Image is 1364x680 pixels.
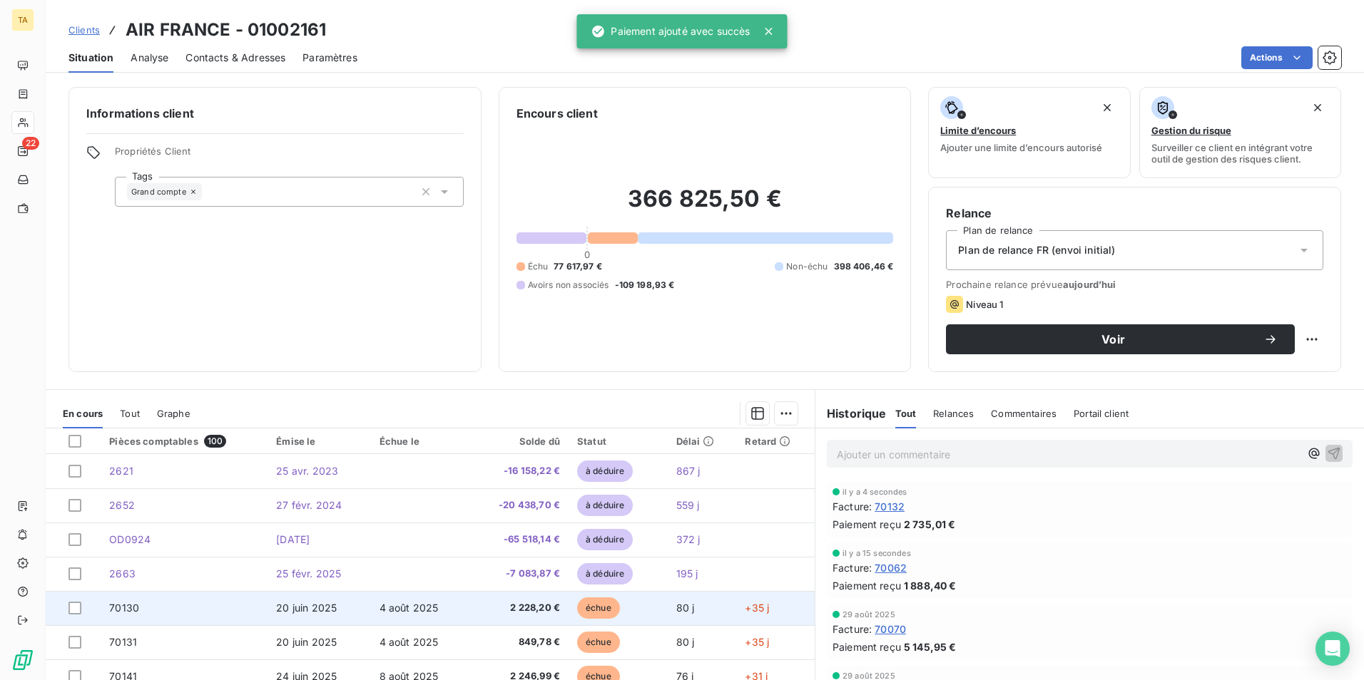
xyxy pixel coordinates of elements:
span: 70062 [875,560,907,575]
span: Graphe [157,408,190,419]
span: 849,78 € [479,635,560,649]
span: 22 [22,137,39,150]
span: 0 [584,249,590,260]
span: 2652 [109,499,135,511]
span: -7 083,87 € [479,567,560,581]
span: à déduire [577,563,633,584]
div: Pièces comptables [109,435,259,448]
div: Retard [745,436,806,447]
span: Gestion du risque [1151,125,1231,136]
span: 1 888,40 € [904,578,957,593]
span: 2621 [109,465,133,477]
span: 20 juin 2025 [276,602,337,614]
span: Contacts & Adresses [185,51,285,65]
button: Gestion du risqueSurveiller ce client en intégrant votre outil de gestion des risques client. [1139,87,1341,178]
span: -20 438,70 € [479,498,560,512]
span: 70130 [109,602,139,614]
span: Non-échu [786,260,828,273]
h3: AIR FRANCE - 01002161 [126,17,326,43]
span: Voir [963,334,1263,345]
span: 80 j [676,636,695,648]
a: Clients [68,23,100,37]
span: 4 août 2025 [380,602,439,614]
button: Limite d’encoursAjouter une limite d’encours autorisé [928,87,1130,178]
span: Commentaires [991,408,1057,419]
div: TA [11,9,34,31]
span: 25 févr. 2025 [276,567,341,579]
span: En cours [63,408,103,419]
span: 372 j [676,533,701,545]
div: Échue le [380,436,462,447]
h6: Historique [815,405,887,422]
span: échue [577,597,620,619]
span: 5 145,95 € [904,639,957,654]
span: Grand compte [131,187,186,196]
span: 20 juin 2025 [276,636,337,648]
span: OD0924 [109,533,151,545]
span: 4 août 2025 [380,636,439,648]
h6: Relance [946,205,1323,222]
span: il y a 15 secondes [843,549,911,557]
span: 27 févr. 2024 [276,499,342,511]
span: échue [577,632,620,653]
span: 2 735,01 € [904,517,956,532]
h6: Encours client [516,105,598,122]
span: Ajouter une limite d’encours autorisé [940,142,1102,153]
span: Paiement reçu [833,517,901,532]
span: 80 j [676,602,695,614]
div: Délai [676,436,728,447]
div: Open Intercom Messenger [1315,632,1350,666]
span: Situation [68,51,113,65]
span: 559 j [676,499,700,511]
span: à déduire [577,529,633,550]
span: Clients [68,24,100,36]
span: 77 617,97 € [554,260,602,273]
span: Niveau 1 [966,299,1003,310]
span: Facture : [833,560,872,575]
span: 398 406,46 € [834,260,894,273]
h2: 366 825,50 € [516,185,894,227]
span: -16 158,22 € [479,464,560,478]
span: Paramètres [302,51,357,65]
img: Logo LeanPay [11,649,34,671]
span: Plan de relance FR (envoi initial) [958,243,1115,257]
span: +35 j [745,602,769,614]
span: à déduire [577,460,633,482]
span: Facture : [833,622,872,637]
span: 195 j [676,567,698,579]
span: Facture : [833,499,872,514]
span: Avoirs non associés [528,279,609,292]
h6: Informations client [86,105,464,122]
span: 70070 [875,622,906,637]
span: 100 [204,435,226,448]
div: Solde dû [479,436,560,447]
span: Tout [120,408,140,419]
span: Limite d’encours [940,125,1016,136]
span: Analyse [131,51,168,65]
div: Émise le [276,436,362,447]
span: il y a 4 secondes [843,488,907,496]
span: 2 228,20 € [479,601,560,615]
span: 2663 [109,567,136,579]
span: 70132 [875,499,905,514]
span: Relances [933,408,974,419]
div: Paiement ajouté avec succès [591,19,750,44]
span: -65 518,14 € [479,532,560,547]
div: Statut [577,436,659,447]
span: 29 août 2025 [843,610,895,619]
span: [DATE] [276,533,310,545]
span: 25 avr. 2023 [276,465,338,477]
span: Paiement reçu [833,578,901,593]
span: aujourd’hui [1063,279,1116,290]
span: Paiement reçu [833,639,901,654]
span: -109 198,93 € [615,279,675,292]
span: à déduire [577,495,633,516]
span: Échu [528,260,549,273]
span: Tout [895,408,917,419]
span: 70131 [109,636,137,648]
input: Ajouter une valeur [202,185,213,198]
button: Actions [1241,46,1313,69]
button: Voir [946,324,1295,354]
span: Prochaine relance prévue [946,279,1323,290]
span: Portail client [1074,408,1129,419]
